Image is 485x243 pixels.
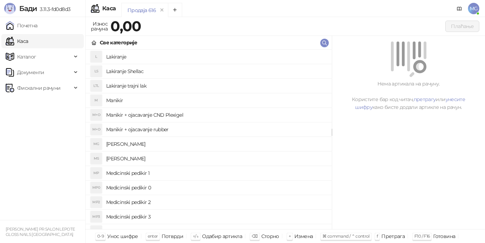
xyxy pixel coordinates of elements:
[6,34,28,48] a: Каса
[252,233,257,239] span: ⌫
[202,232,242,241] div: Одабир артикла
[91,226,102,237] div: P
[289,233,291,239] span: +
[91,51,102,62] div: L
[91,109,102,121] div: M+O
[340,80,476,111] div: Нема артикала на рачуну. Користите бар код читач, или како бисте додали артикле на рачун.
[106,80,326,92] h4: Lakiranje trajni lak
[106,182,326,193] h4: Medicinski pedikir 0
[433,232,455,241] div: Готовина
[106,226,326,237] h4: Pedikir
[6,18,38,33] a: Почетна
[91,182,102,193] div: MP0
[261,232,279,241] div: Сторно
[294,232,313,241] div: Измена
[322,233,370,239] span: ⌘ command / ⌃ control
[381,232,405,241] div: Претрага
[106,124,326,135] h4: Manikir + ojacavanje rubber
[91,167,102,179] div: MP
[17,81,60,95] span: Фискални рачуни
[91,211,102,222] div: MP3
[102,6,116,11] div: Каса
[377,233,378,239] span: f
[106,109,326,121] h4: Manikir + ojacavanje CND Plexigel
[89,19,109,33] div: Износ рачуна
[106,197,326,208] h4: Medicinski pedikir 2
[6,227,75,237] small: [PERSON_NAME] PR SALON LEPOTE GLOSS NAILS [GEOGRAPHIC_DATA]
[445,21,479,32] button: Плаћање
[162,232,184,241] div: Потврди
[107,232,138,241] div: Унос шифре
[106,138,326,150] h4: [PERSON_NAME]
[157,7,167,13] button: remove
[91,80,102,92] div: LTL
[106,211,326,222] h4: Medicinski pedikir 3
[37,6,70,12] span: 3.11.3-fd0d8d3
[91,124,102,135] div: M+O
[414,96,436,103] a: претрагу
[110,17,141,35] strong: 0,00
[91,153,102,164] div: MS
[106,167,326,179] h4: Medicinski pedikir 1
[168,3,182,17] button: Add tab
[91,95,102,106] div: M
[106,153,326,164] h4: [PERSON_NAME]
[193,233,198,239] span: ↑/↓
[4,3,16,14] img: Logo
[127,6,156,14] div: Продаја 616
[86,50,332,229] div: grid
[17,65,44,79] span: Документи
[91,138,102,150] div: MG
[454,3,465,14] a: Документација
[106,66,326,77] h4: Lakiranje Shellac
[91,66,102,77] div: LS
[106,95,326,106] h4: Manikir
[414,233,430,239] span: F10 / F16
[17,50,36,64] span: Каталог
[100,39,137,46] div: Све категорије
[97,233,104,239] span: 0-9
[19,4,37,13] span: Бади
[148,233,158,239] span: enter
[91,197,102,208] div: MP2
[106,51,326,62] h4: Lakiranje
[468,3,479,14] span: MG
